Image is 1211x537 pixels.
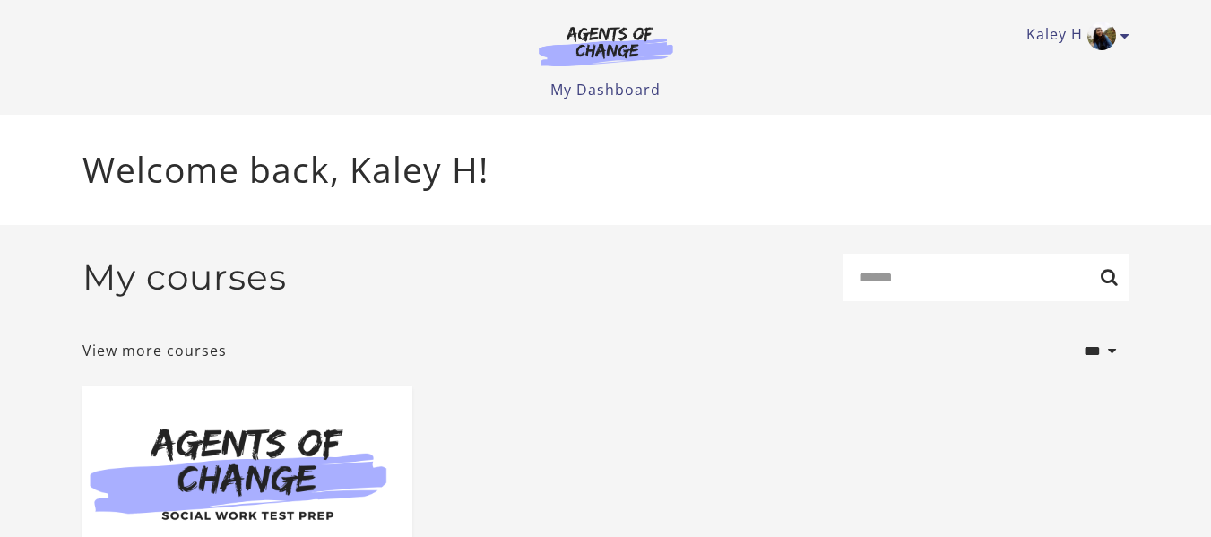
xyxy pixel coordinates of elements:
[82,256,287,299] h2: My courses
[82,143,1129,196] p: Welcome back, Kaley H!
[1026,22,1120,50] a: Toggle menu
[82,340,227,361] a: View more courses
[520,25,692,66] img: Agents of Change Logo
[550,80,661,100] a: My Dashboard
